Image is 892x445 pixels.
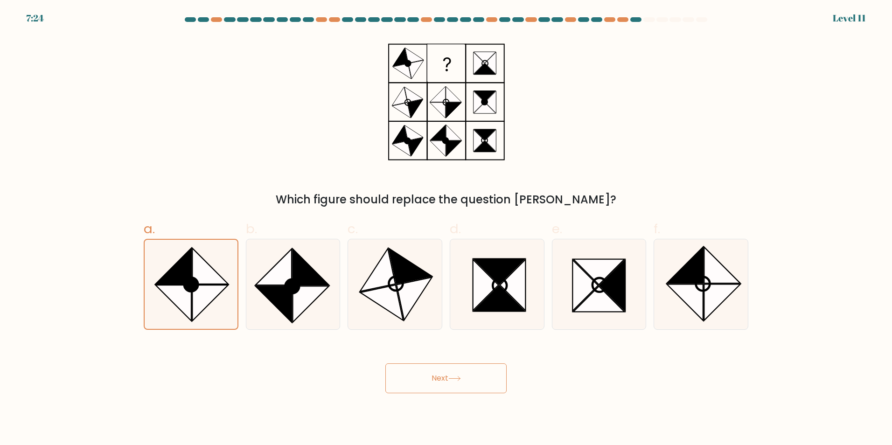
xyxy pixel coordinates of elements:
button: Next [385,363,507,393]
span: b. [246,220,257,238]
span: d. [450,220,461,238]
span: a. [144,220,155,238]
div: 7:24 [26,11,44,25]
span: c. [348,220,358,238]
span: e. [552,220,562,238]
div: Level 11 [833,11,866,25]
div: Which figure should replace the question [PERSON_NAME]? [149,191,743,208]
span: f. [654,220,660,238]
